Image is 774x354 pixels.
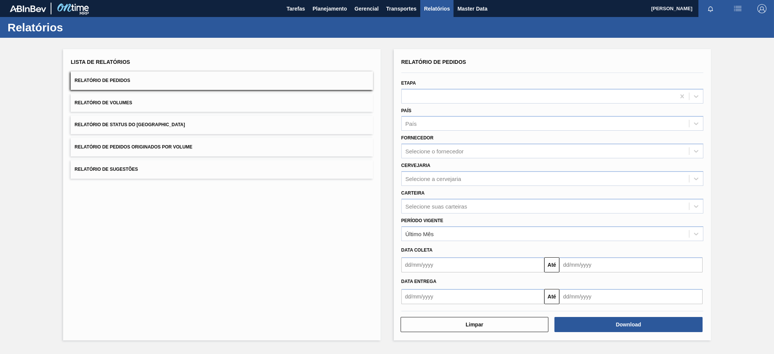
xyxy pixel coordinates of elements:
[698,3,723,14] button: Notificações
[401,135,433,141] label: Fornecedor
[401,59,466,65] span: Relatório de Pedidos
[71,59,130,65] span: Lista de Relatórios
[757,4,766,13] img: Logout
[401,108,412,113] label: País
[386,4,416,13] span: Transportes
[401,247,433,253] span: Data coleta
[74,167,138,172] span: Relatório de Sugestões
[406,148,464,155] div: Selecione o fornecedor
[71,94,373,112] button: Relatório de Volumes
[71,116,373,134] button: Relatório de Status do [GEOGRAPHIC_DATA]
[401,218,443,223] label: Período Vigente
[424,4,450,13] span: Relatórios
[544,289,559,304] button: Até
[401,279,437,284] span: Data entrega
[74,78,130,83] span: Relatório de Pedidos
[544,257,559,272] button: Até
[559,257,703,272] input: dd/mm/yyyy
[733,4,742,13] img: userActions
[74,122,185,127] span: Relatório de Status do [GEOGRAPHIC_DATA]
[559,289,703,304] input: dd/mm/yyyy
[8,23,142,32] h1: Relatórios
[406,230,434,237] div: Último Mês
[71,71,373,90] button: Relatório de Pedidos
[401,80,416,86] label: Etapa
[406,203,467,209] div: Selecione suas carteiras
[401,190,425,196] label: Carteira
[71,138,373,156] button: Relatório de Pedidos Originados por Volume
[71,160,373,179] button: Relatório de Sugestões
[74,100,132,105] span: Relatório de Volumes
[401,289,545,304] input: dd/mm/yyyy
[406,175,461,182] div: Selecione a cervejaria
[313,4,347,13] span: Planejamento
[457,4,487,13] span: Master Data
[401,257,545,272] input: dd/mm/yyyy
[74,144,192,150] span: Relatório de Pedidos Originados por Volume
[401,317,549,332] button: Limpar
[10,5,46,12] img: TNhmsLtSVTkK8tSr43FrP2fwEKptu5GPRR3wAAAABJRU5ErkJggg==
[406,121,417,127] div: País
[401,163,430,168] label: Cervejaria
[286,4,305,13] span: Tarefas
[354,4,379,13] span: Gerencial
[554,317,703,332] button: Download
